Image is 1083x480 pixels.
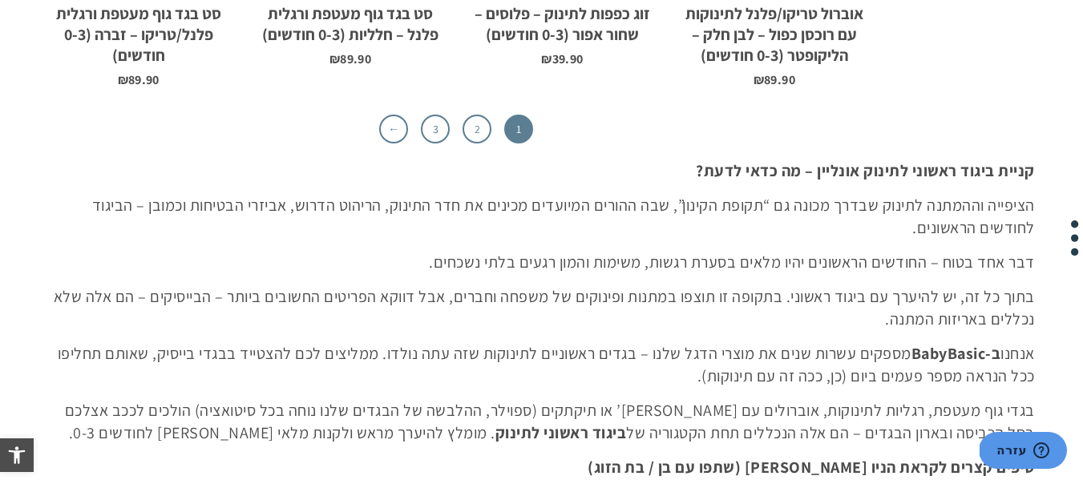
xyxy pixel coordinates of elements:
a: 2 [463,115,491,143]
strong: ב-BabyBasic [911,343,1001,364]
span: ₪ [329,50,340,67]
bdi: 89.90 [754,71,795,88]
nav: עימוד מוצר [49,115,864,143]
bdi: 89.90 [329,50,371,67]
p: בגדי גוף מעטפת, רגליות לתינוקות, אוברולים עם [PERSON_NAME]’ או תיקתקים (ספוילר, ההלבשה של הבגדים ... [49,399,1035,444]
strong: קניית ביגוד ראשוני לתינוק אונליין – מה כדאי לדעת? [696,160,1035,181]
strong: טיפים קצרים לקראת הניו [PERSON_NAME] (שתפו עם בן / בת הזוג) [588,457,1035,478]
a: 3 [421,115,450,143]
span: ₪ [541,50,552,67]
bdi: 39.90 [541,50,583,67]
p: הציפייה וההמתנה לתינוק שבדרך מכונה גם “תקופת הקינון”, שבה ההורים המיועדים מכינים את חדר התינוק, ה... [49,194,1035,239]
span: ₪ [754,71,764,88]
iframe: פותח יישומון שאפשר לשוחח בו בצ'אט עם אחד הנציגים שלנו [980,432,1067,472]
strong: ביגוד ראשוני לתינוק [495,422,627,443]
a: ← [379,115,408,143]
p: בתוך כל זה, יש להיערך עם ביגוד ראשוני. בתקופה זו תוצפו במתנות ופינוקים של משפחה וחברים, אבל דווקא... [49,285,1035,330]
span: 1 [504,115,533,143]
p: דבר אחד בטוח – החודשים הראשונים יהיו מלאים בסערת רגשות, משימות והמון רגעים בלתי נשכחים. [49,251,1035,273]
span: ₪ [118,71,128,88]
bdi: 89.90 [118,71,160,88]
p: אנחנו מספקים עשרות שנים את מוצרי הדגל שלנו – בגדים ראשוניים לתינוקות שזה עתה נולדו. ממליצים לכם ל... [49,342,1035,387]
